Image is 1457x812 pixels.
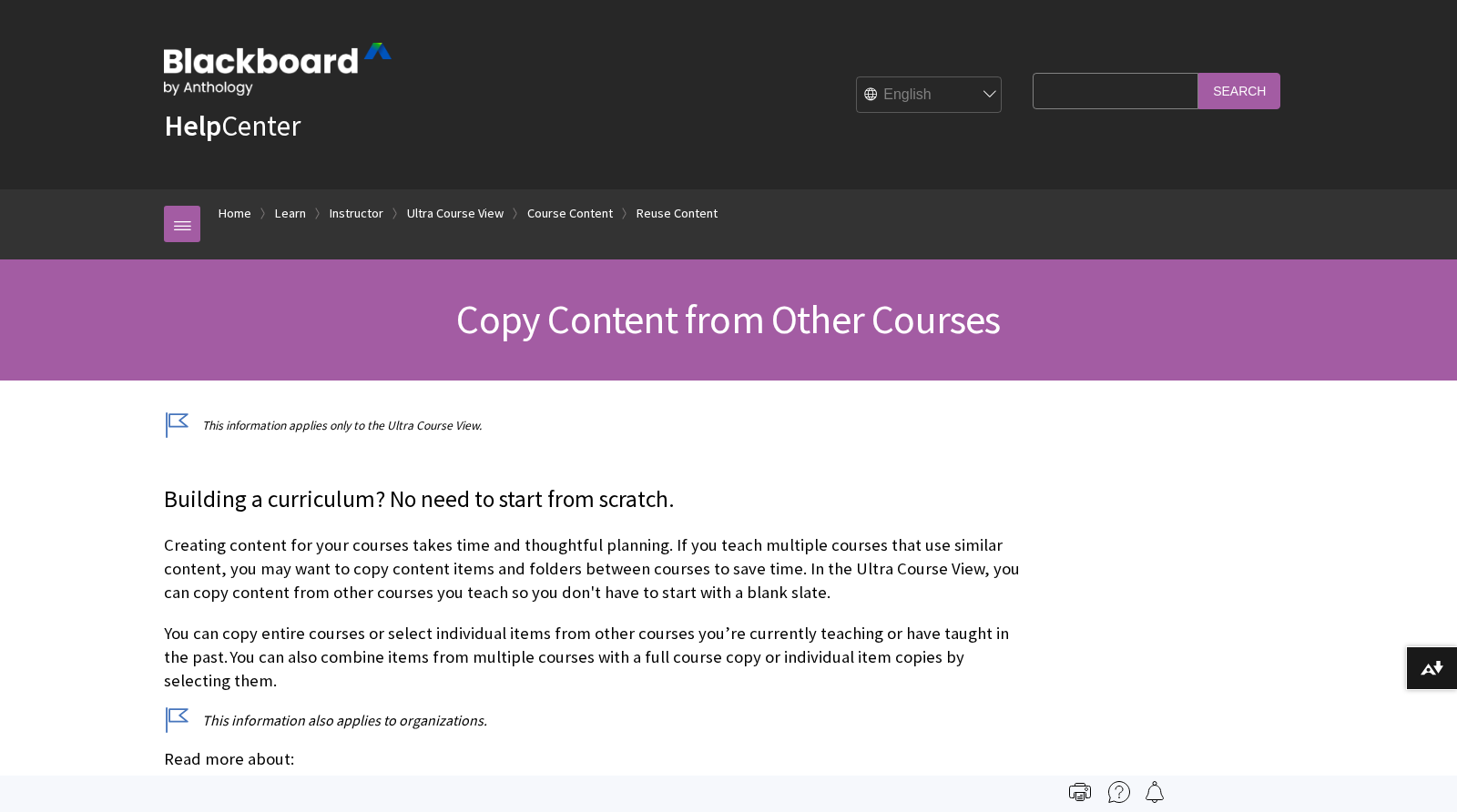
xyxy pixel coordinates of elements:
[164,533,1024,605] p: Creating content for your courses takes time and thoughtful planning. If you teach multiple cours...
[1198,73,1280,108] input: Search
[407,202,504,225] a: Ultra Course View
[164,107,301,144] a: HelpCenter
[164,747,1024,771] p: Read more about:
[330,202,383,225] a: Instructor
[164,483,1024,516] p: Building a curriculum? No need to start from scratch.
[164,43,392,96] img: Blackboard by Anthology
[164,710,1024,730] p: This information also applies to organizations.
[1144,781,1166,803] img: Follow this page
[527,202,613,225] a: Course Content
[164,417,1024,434] p: This information applies only to the Ultra Course View.
[1108,781,1130,803] img: More help
[164,622,1024,694] p: You can copy entire courses or select individual items from other courses you’re currently teachi...
[219,202,251,225] a: Home
[275,202,306,225] a: Learn
[637,202,718,225] a: Reuse Content
[456,294,1000,344] span: Copy Content from Other Courses
[1069,781,1091,803] img: Print
[857,77,1003,114] select: Site Language Selector
[164,107,221,144] strong: Help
